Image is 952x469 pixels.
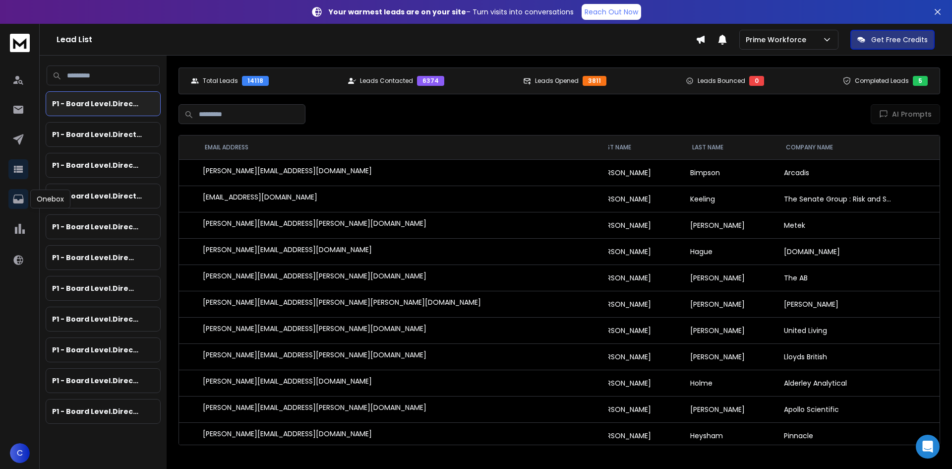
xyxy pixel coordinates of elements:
td: [PERSON_NAME] [591,212,684,238]
div: [PERSON_NAME][EMAIL_ADDRESS][DOMAIN_NAME] [203,376,602,390]
td: Holme [684,370,778,396]
td: The Senate Group : Risk and Security Experts [778,186,900,212]
p: P1 - Board Level.Director - Business Leaders [52,99,142,109]
h1: Lead List [57,34,696,46]
button: AI Prompts [871,104,940,124]
td: [PERSON_NAME] [591,265,684,291]
p: P1 - Board Level.Director - Procurement [52,345,141,355]
p: P1 - Board Level.Director - Design [52,160,139,170]
p: P1 - Board Level.Director - Operations [52,314,140,324]
td: [PERSON_NAME] [684,265,778,291]
th: Company Name [778,135,900,159]
div: [PERSON_NAME][EMAIL_ADDRESS][DOMAIN_NAME] [203,245,602,259]
div: [PERSON_NAME][EMAIL_ADDRESS][DOMAIN_NAME] [203,166,602,180]
td: [PERSON_NAME] [591,317,684,343]
th: FIRST NAME [591,135,684,159]
td: Metek [778,212,900,238]
td: Apollo Scientific [778,396,900,422]
div: Onebox [30,190,70,208]
p: P1 - Board Level.Director - Projects [52,376,140,386]
td: [PERSON_NAME] [591,291,684,317]
td: [PERSON_NAME] [591,186,684,212]
div: [PERSON_NAME][EMAIL_ADDRESS][PERSON_NAME][PERSON_NAME][DOMAIN_NAME] [203,297,602,311]
td: [PERSON_NAME] [591,159,684,186]
th: LAST NAME [684,135,778,159]
div: [EMAIL_ADDRESS][DOMAIN_NAME] [203,192,602,206]
p: Completed Leads [855,77,909,85]
p: Total Leads [203,77,238,85]
div: [PERSON_NAME][EMAIL_ADDRESS][PERSON_NAME][DOMAIN_NAME] [203,350,602,364]
div: Open Intercom Messenger [916,435,940,459]
td: Heysham [684,422,778,449]
th: EMAIL ADDRESS [197,135,608,159]
div: [PERSON_NAME][EMAIL_ADDRESS][DOMAIN_NAME] [203,429,602,443]
td: Keeling [684,186,778,212]
td: [DOMAIN_NAME] [778,238,900,265]
td: Arcadis [778,159,900,186]
div: 3811 [583,76,606,86]
td: [PERSON_NAME] [591,422,684,449]
div: 14118 [242,76,269,86]
td: Hague [684,238,778,265]
strong: Your warmest leads are on your site [329,7,466,17]
td: Alderley Analytical [778,370,900,396]
td: [PERSON_NAME] [778,291,900,317]
td: [PERSON_NAME] [684,343,778,370]
div: 0 [749,76,764,86]
td: [PERSON_NAME] [684,291,778,317]
p: P1 - Board Level.Director - Commercial & Sales [52,130,142,139]
td: Lloyds British [778,343,900,370]
button: C [10,443,30,463]
p: P1 - Board Level.Director - HR [52,253,138,263]
td: Bimpson [684,159,778,186]
p: P1 - Board Level.Director - IT [52,283,137,293]
div: [PERSON_NAME][EMAIL_ADDRESS][PERSON_NAME][DOMAIN_NAME] [203,218,602,232]
p: P1 - Board Level.Director - Finance [52,222,139,232]
p: Leads Opened [535,77,579,85]
td: Pinnacle [778,422,900,449]
td: [PERSON_NAME] [591,396,684,422]
p: Leads Contacted [360,77,413,85]
div: [PERSON_NAME][EMAIL_ADDRESS][PERSON_NAME][DOMAIN_NAME] [203,324,602,337]
td: [PERSON_NAME] [684,317,778,343]
td: [PERSON_NAME] [591,238,684,265]
img: logo [10,34,30,52]
td: [PERSON_NAME] [684,396,778,422]
p: Get Free Credits [871,35,928,45]
a: Reach Out Now [582,4,641,20]
div: [PERSON_NAME][EMAIL_ADDRESS][PERSON_NAME][DOMAIN_NAME] [203,271,602,285]
td: [PERSON_NAME] [591,343,684,370]
td: [PERSON_NAME] [684,212,778,238]
p: P1 - Board Level.Director - QHSE [52,406,139,416]
div: 6374 [417,76,444,86]
p: P1 - Board Level.Director - Engineering & Technical [52,191,143,201]
p: Prime Workforce [746,35,810,45]
p: – Turn visits into conversations [329,7,574,17]
p: Reach Out Now [585,7,638,17]
div: 5 [913,76,928,86]
p: Leads Bounced [698,77,745,85]
div: [PERSON_NAME][EMAIL_ADDRESS][PERSON_NAME][DOMAIN_NAME] [203,402,602,416]
td: The AB [778,265,900,291]
button: Get Free Credits [850,30,935,50]
td: [PERSON_NAME] [591,370,684,396]
td: United Living [778,317,900,343]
